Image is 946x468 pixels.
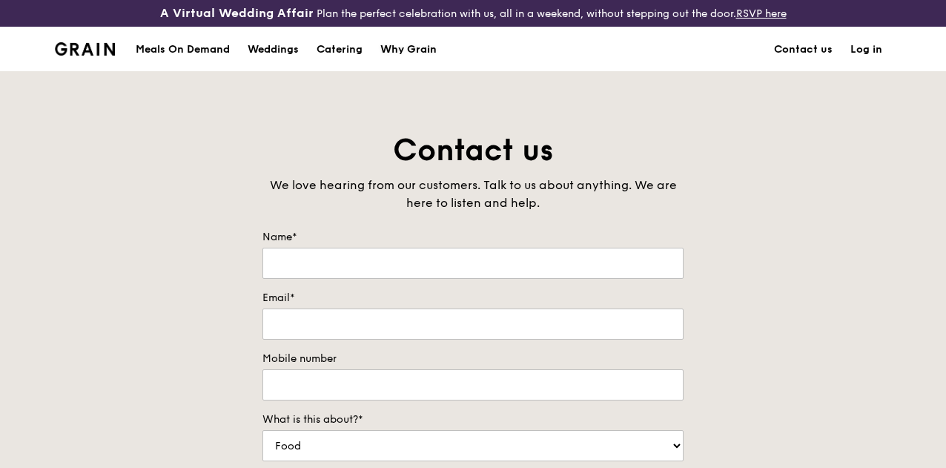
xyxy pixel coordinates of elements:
a: Contact us [765,27,841,72]
a: GrainGrain [55,26,115,70]
div: Why Grain [380,27,437,72]
label: Email* [262,291,684,306]
div: Weddings [248,27,299,72]
img: Grain [55,42,115,56]
h1: Contact us [262,131,684,171]
a: Catering [308,27,371,72]
a: Why Grain [371,27,446,72]
label: What is this about?* [262,412,684,427]
label: Name* [262,230,684,245]
div: Plan the perfect celebration with us, all in a weekend, without stepping out the door. [158,6,789,21]
div: Catering [317,27,363,72]
label: Mobile number [262,352,684,366]
a: RSVP here [736,7,787,20]
div: Meals On Demand [136,27,230,72]
div: We love hearing from our customers. Talk to us about anything. We are here to listen and help. [262,177,684,212]
h3: A Virtual Wedding Affair [160,6,314,21]
a: Log in [841,27,891,72]
a: Weddings [239,27,308,72]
